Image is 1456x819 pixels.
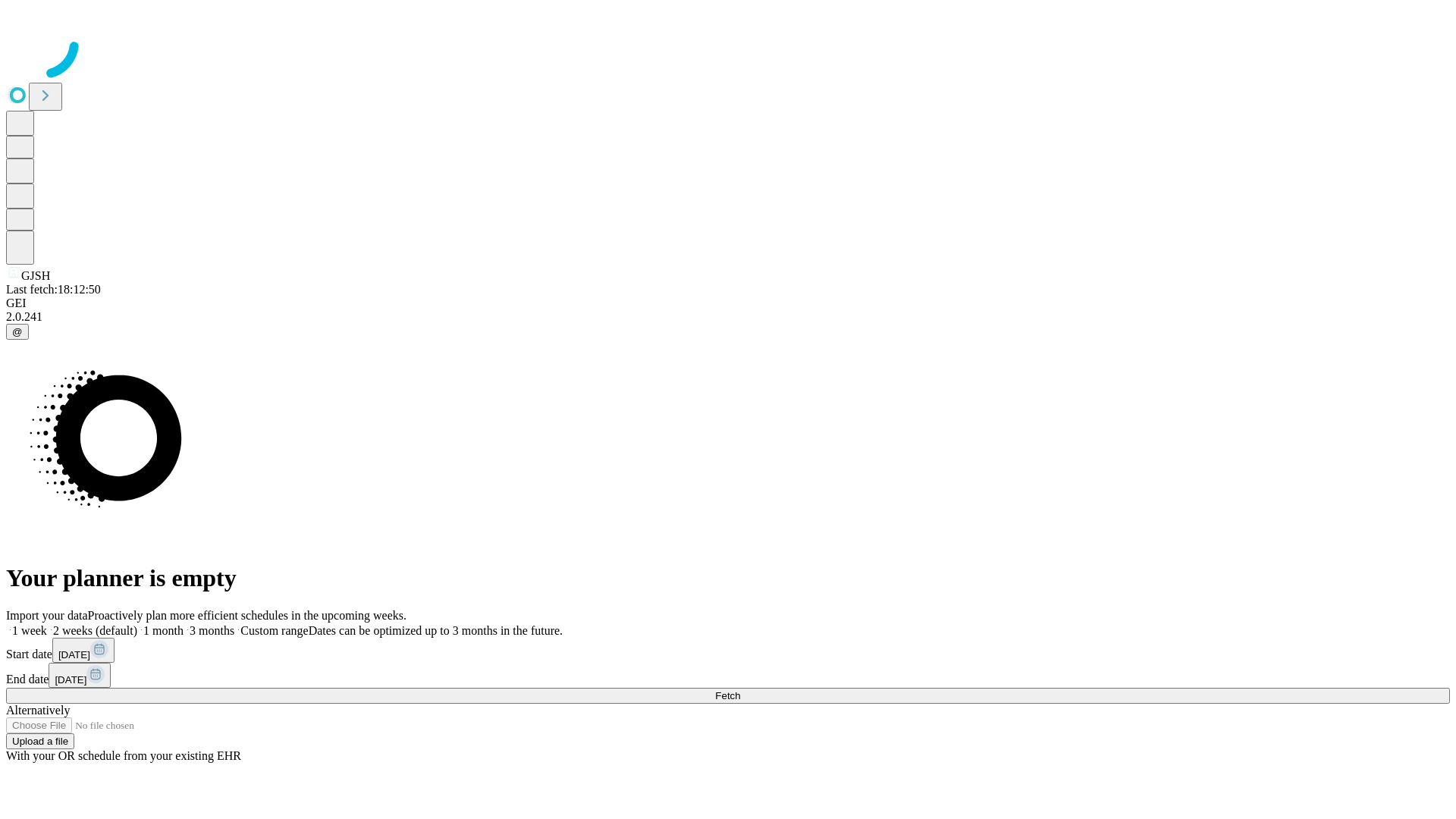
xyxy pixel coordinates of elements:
[309,624,563,637] span: Dates can be optimized up to 3 months in the future.
[6,310,1450,324] div: 2.0.241
[6,297,1450,310] div: GEI
[6,688,1450,704] button: Fetch
[240,624,308,637] span: Custom range
[52,638,115,663] button: [DATE]
[6,663,1450,688] div: End date
[55,674,86,686] span: [DATE]
[6,324,29,340] button: @
[143,624,184,637] span: 1 month
[49,663,111,688] button: [DATE]
[88,609,406,622] span: Proactively plan more efficient schedules in the upcoming weeks.
[12,624,47,637] span: 1 week
[715,690,740,701] span: Fetch
[6,564,1450,592] h1: Your planner is empty
[6,733,74,749] button: Upload a file
[6,704,70,717] span: Alternatively
[6,749,241,762] span: With your OR schedule from your existing EHR
[190,624,234,637] span: 3 months
[21,269,50,282] span: GJSH
[6,638,1450,663] div: Start date
[12,326,23,337] span: @
[58,649,90,661] span: [DATE]
[6,609,88,622] span: Import your data
[6,283,101,296] span: Last fetch: 18:12:50
[53,624,137,637] span: 2 weeks (default)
